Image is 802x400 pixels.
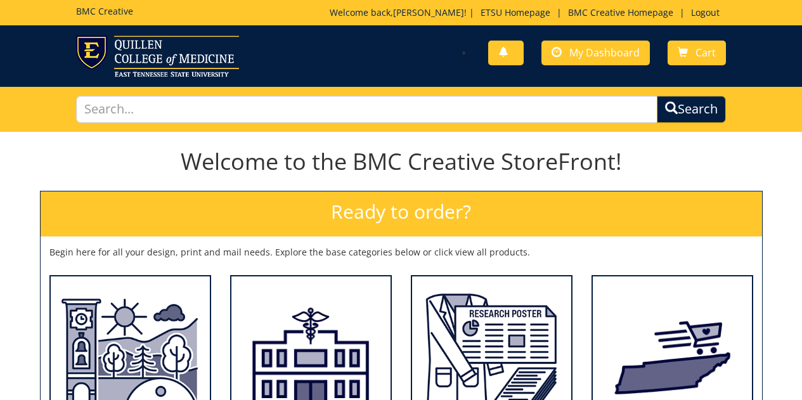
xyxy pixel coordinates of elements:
a: ETSU Homepage [474,6,557,18]
a: My Dashboard [541,41,650,65]
span: Cart [695,46,716,60]
a: Logout [685,6,726,18]
p: Welcome back, ! | | | [330,6,726,19]
input: Search... [76,96,657,123]
p: Begin here for all your design, print and mail needs. Explore the base categories below or click ... [49,246,753,259]
img: ETSU logo [76,35,239,77]
h1: Welcome to the BMC Creative StoreFront! [40,149,763,174]
h5: BMC Creative [76,6,133,16]
a: Cart [668,41,726,65]
button: Search [657,96,726,123]
span: My Dashboard [569,46,640,60]
a: BMC Creative Homepage [562,6,680,18]
a: [PERSON_NAME] [393,6,464,18]
h2: Ready to order? [41,191,762,236]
